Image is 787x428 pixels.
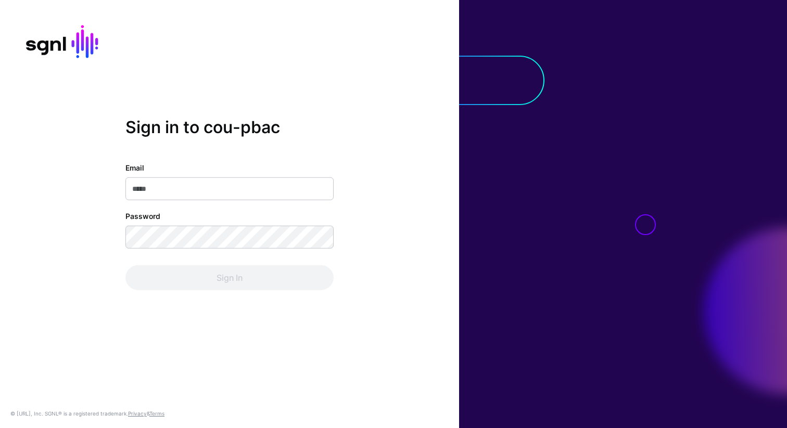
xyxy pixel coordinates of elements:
[125,162,144,173] label: Email
[10,409,164,418] div: © [URL], Inc. SGNL® is a registered trademark. &
[125,117,334,137] h2: Sign in to cou-pbac
[128,410,147,417] a: Privacy
[125,211,160,222] label: Password
[149,410,164,417] a: Terms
